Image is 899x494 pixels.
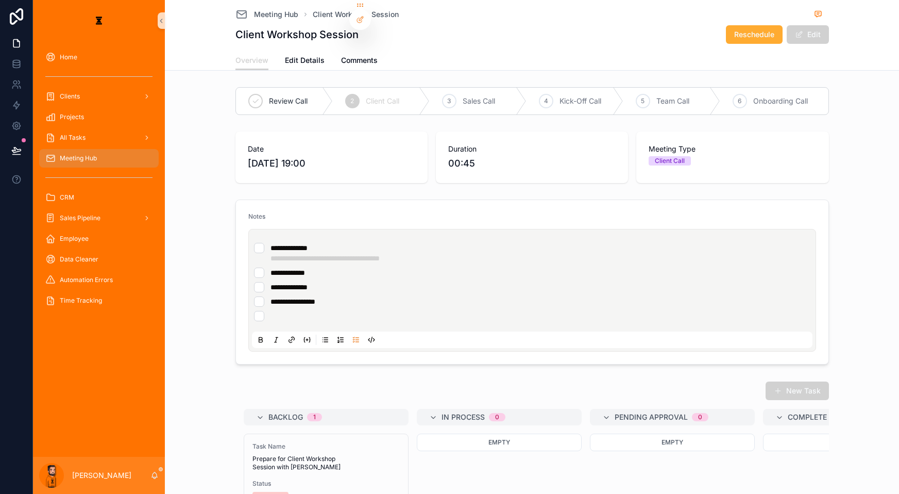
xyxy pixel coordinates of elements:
[235,8,298,21] a: Meeting Hub
[655,156,685,166] div: Client Call
[649,144,816,154] span: Meeting Type
[726,25,783,44] button: Reschedule
[39,250,159,269] a: Data Cleaner
[544,97,548,105] span: 4
[33,41,165,322] div: scrollable content
[313,9,399,20] a: Client Workshop Session
[60,53,77,61] span: Home
[60,134,86,142] span: All Tasks
[447,97,451,105] span: 3
[366,96,399,106] span: Client Call
[641,97,644,105] span: 5
[254,9,298,20] span: Meeting Hub
[766,382,829,400] button: New Task
[235,27,359,42] h1: Client Workshop Session
[787,25,829,44] button: Edit
[60,235,89,243] span: Employee
[248,212,265,220] span: Notes
[285,55,325,65] span: Edit Details
[39,128,159,147] a: All Tasks
[285,51,325,72] a: Edit Details
[60,214,100,222] span: Sales Pipeline
[60,154,97,162] span: Meeting Hub
[248,156,415,171] span: [DATE] 19:00
[235,51,268,71] a: Overview
[39,108,159,126] a: Projects
[248,144,415,154] span: Date
[60,276,113,284] span: Automation Errors
[656,96,689,106] span: Team Call
[559,96,601,106] span: Kick-Off Call
[753,96,808,106] span: Onboarding Call
[734,29,774,40] span: Reschedule
[60,92,80,101] span: Clients
[39,188,159,207] a: CRM
[448,156,616,171] span: 00:45
[60,255,98,264] span: Data Cleaner
[350,97,354,105] span: 2
[60,113,84,121] span: Projects
[91,12,107,29] img: App logo
[738,97,741,105] span: 6
[39,209,159,227] a: Sales Pipeline
[39,271,159,289] a: Automation Errors
[39,87,159,106] a: Clients
[235,55,268,65] span: Overview
[341,55,378,65] span: Comments
[60,193,74,202] span: CRM
[448,144,616,154] span: Duration
[39,149,159,168] a: Meeting Hub
[341,51,378,72] a: Comments
[39,48,159,67] a: Home
[463,96,495,106] span: Sales Call
[39,229,159,248] a: Employee
[269,96,308,106] span: Review Call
